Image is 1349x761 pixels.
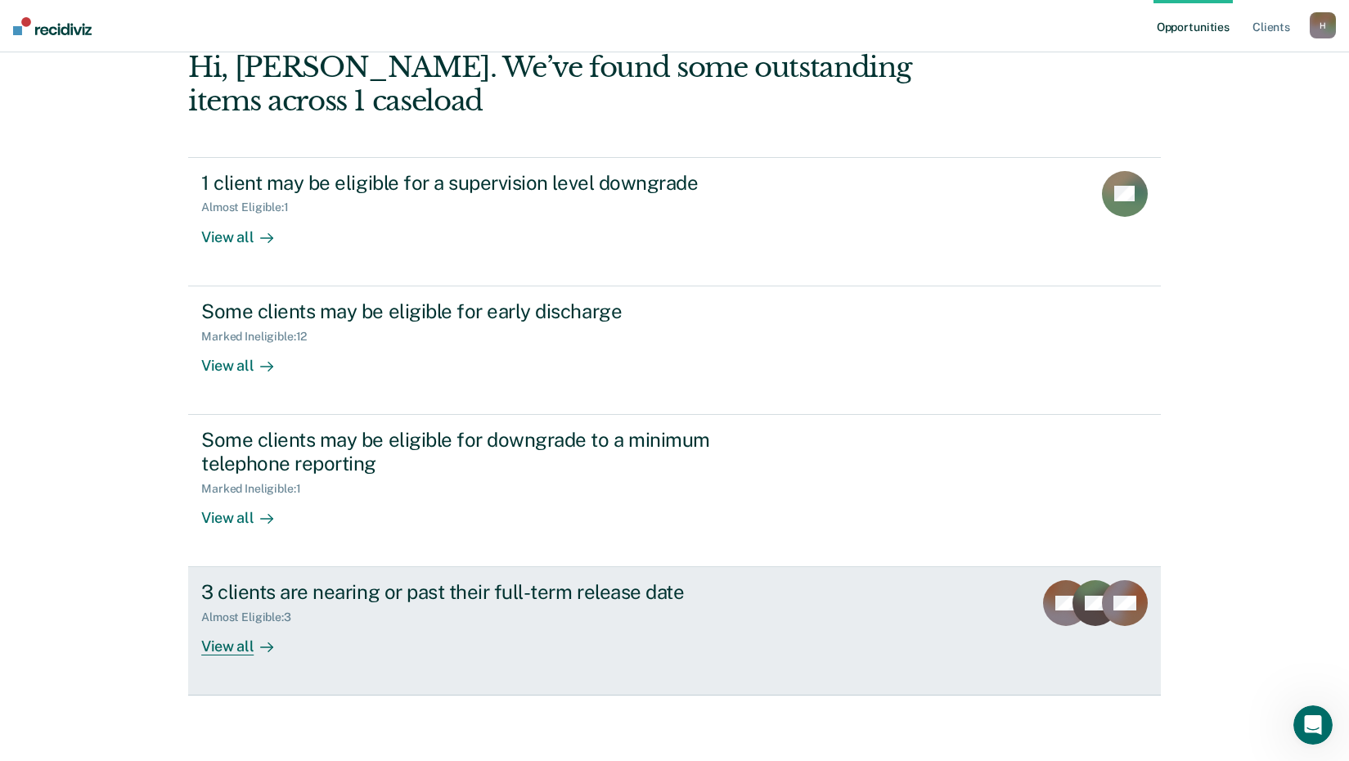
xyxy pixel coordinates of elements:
[188,286,1161,415] a: Some clients may be eligible for early dischargeMarked Ineligible:12View all
[188,567,1161,696] a: 3 clients are nearing or past their full-term release dateAlmost Eligible:3View all
[201,428,776,475] div: Some clients may be eligible for downgrade to a minimum telephone reporting
[201,330,320,344] div: Marked Ineligible : 12
[13,17,92,35] img: Recidiviz
[201,495,293,527] div: View all
[201,299,776,323] div: Some clients may be eligible for early discharge
[201,610,304,624] div: Almost Eligible : 3
[201,200,302,214] div: Almost Eligible : 1
[188,415,1161,567] a: Some clients may be eligible for downgrade to a minimum telephone reportingMarked Ineligible:1Vie...
[201,580,776,604] div: 3 clients are nearing or past their full-term release date
[1310,12,1336,38] button: H
[201,624,293,656] div: View all
[188,157,1161,286] a: 1 client may be eligible for a supervision level downgradeAlmost Eligible:1View all
[201,343,293,375] div: View all
[201,171,776,195] div: 1 client may be eligible for a supervision level downgrade
[201,482,313,496] div: Marked Ineligible : 1
[201,214,293,246] div: View all
[188,51,966,118] div: Hi, [PERSON_NAME]. We’ve found some outstanding items across 1 caseload
[1293,705,1333,745] iframe: Intercom live chat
